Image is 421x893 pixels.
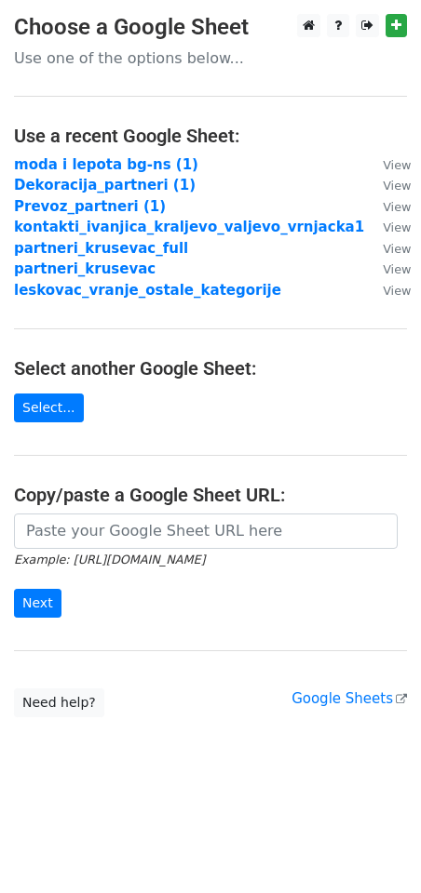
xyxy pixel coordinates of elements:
small: View [383,242,411,256]
a: View [364,240,411,257]
iframe: Chat Widget [328,804,421,893]
input: Paste your Google Sheet URL here [14,513,398,549]
a: Prevoz_partneri (1) [14,198,166,215]
a: View [364,219,411,235]
small: View [383,284,411,298]
a: moda i lepota bg-ns (1) [14,156,198,173]
small: View [383,220,411,234]
small: View [383,179,411,193]
a: View [364,198,411,215]
a: View [364,156,411,173]
input: Next [14,589,61,618]
small: View [383,200,411,214]
small: Example: [URL][DOMAIN_NAME] [14,553,205,566]
a: kontakti_ivanjica_kraljevo_valjevo_vrnjacka1 [14,219,364,235]
a: Select... [14,393,84,422]
a: View [364,260,411,277]
a: View [364,282,411,299]
a: Dekoracija_partneri (1) [14,177,196,193]
small: View [383,158,411,172]
a: Need help? [14,688,104,717]
a: partneri_krusevac_full [14,240,188,257]
a: View [364,177,411,193]
small: View [383,262,411,276]
h4: Copy/paste a Google Sheet URL: [14,484,407,506]
h4: Use a recent Google Sheet: [14,125,407,147]
h4: Select another Google Sheet: [14,357,407,380]
h3: Choose a Google Sheet [14,14,407,41]
a: Google Sheets [292,690,407,707]
p: Use one of the options below... [14,48,407,68]
a: partneri_krusevac [14,260,156,277]
a: leskovac_vranje_ostale_kategorije [14,282,281,299]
